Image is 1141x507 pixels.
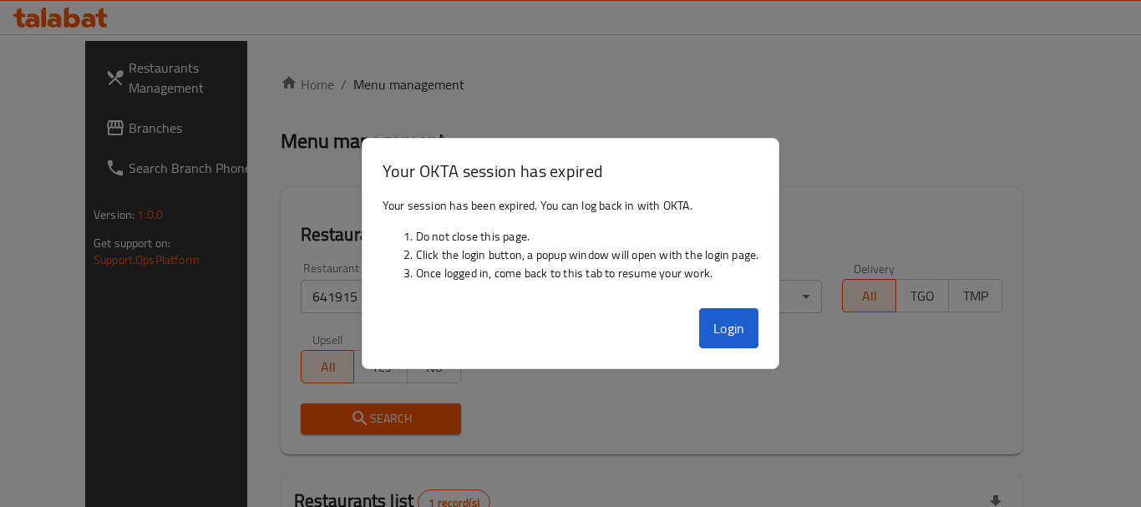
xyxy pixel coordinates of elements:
li: Once logged in, come back to this tab to resume your work. [416,264,759,282]
button: Login [699,308,759,348]
div: Your session has been expired. You can log back in with OKTA. [363,190,779,302]
h3: Your OKTA session has expired [383,159,759,183]
li: Click the login button, a popup window will open with the login page. [416,246,759,264]
li: Do not close this page. [416,227,759,246]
